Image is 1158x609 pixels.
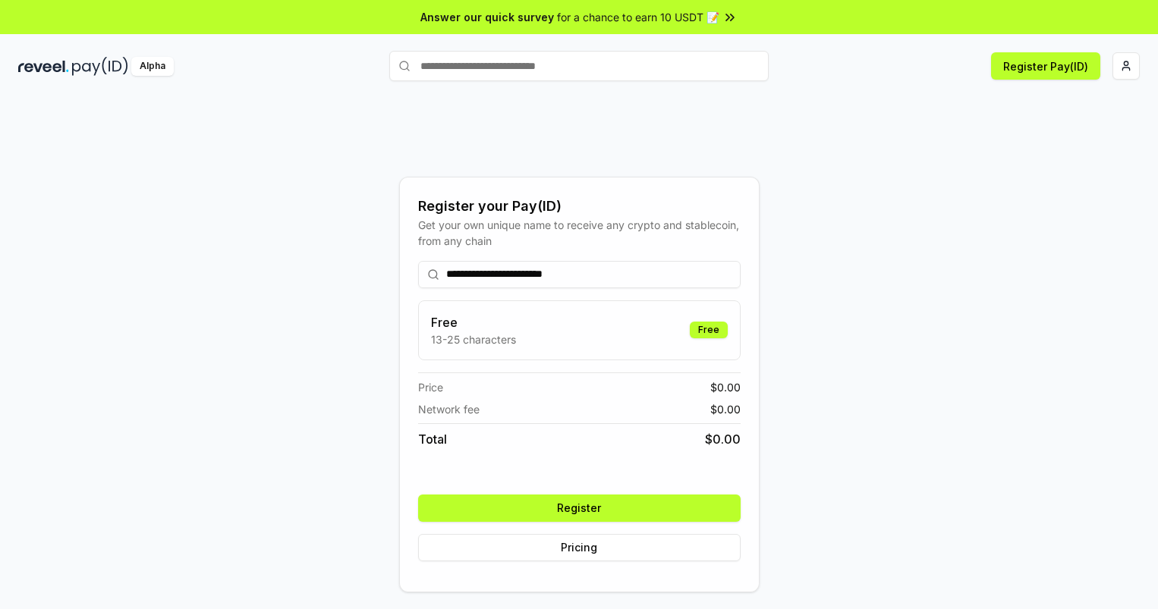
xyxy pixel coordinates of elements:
[418,494,741,522] button: Register
[72,57,128,76] img: pay_id
[690,322,728,338] div: Free
[131,57,174,76] div: Alpha
[418,196,741,217] div: Register your Pay(ID)
[18,57,69,76] img: reveel_dark
[418,379,443,395] span: Price
[557,9,719,25] span: for a chance to earn 10 USDT 📝
[431,313,516,331] h3: Free
[705,430,741,448] span: $ 0.00
[710,379,741,395] span: $ 0.00
[418,217,741,249] div: Get your own unique name to receive any crypto and stablecoin, from any chain
[418,430,447,448] span: Total
[710,401,741,417] span: $ 0.00
[420,9,554,25] span: Answer our quick survey
[431,331,516,347] p: 13-25 characters
[418,401,480,417] span: Network fee
[991,52,1100,80] button: Register Pay(ID)
[418,534,741,561] button: Pricing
